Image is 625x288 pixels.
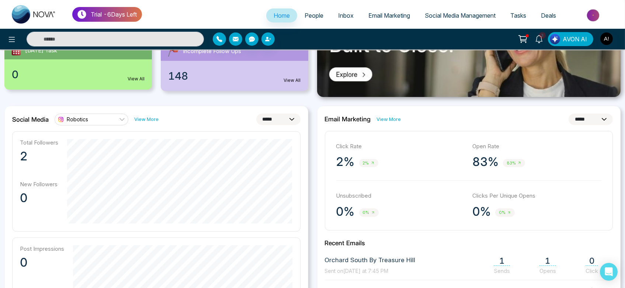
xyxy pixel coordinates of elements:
[541,12,556,19] span: Deals
[336,192,465,200] p: Unsubscribed
[368,12,410,19] span: Email Marketing
[325,256,416,265] span: Orchard South By Treasure Hill
[548,32,593,46] button: AVON AI
[12,67,18,82] span: 0
[67,116,88,123] span: Robotics
[20,149,58,164] p: 2
[128,76,145,82] a: View All
[494,256,510,266] span: 1
[57,116,65,123] img: instagram
[494,267,510,274] span: Sends
[539,256,556,266] span: 1
[359,159,378,167] span: 2%
[586,267,598,274] span: Click
[10,45,22,56] img: todayTask.svg
[266,8,297,22] a: Home
[359,208,379,217] span: 0%
[12,116,49,123] h2: Social Media
[134,116,159,123] a: View More
[336,204,355,219] p: 0%
[472,142,601,151] p: Open Rate
[12,5,56,24] img: Nova CRM Logo
[530,32,548,45] a: 3
[20,255,64,270] p: 0
[167,45,180,58] img: followUps.svg
[284,77,301,84] a: View All
[495,208,515,217] span: 0%
[417,8,503,22] a: Social Media Management
[336,155,355,169] p: 2%
[472,192,601,200] p: Clicks Per Unique Opens
[156,42,313,91] a: Incomplete Follow Ups148View All
[305,12,323,19] span: People
[361,8,417,22] a: Email Marketing
[20,139,58,146] p: Total Followers
[503,8,534,22] a: Tasks
[274,12,290,19] span: Home
[472,204,491,219] p: 0%
[20,181,58,188] p: New Followers
[425,12,496,19] span: Social Media Management
[600,32,613,45] img: User Avatar
[534,8,563,22] a: Deals
[325,115,371,123] h2: Email Marketing
[503,159,525,167] span: 83%
[586,256,598,266] span: 0
[325,239,613,247] h2: Recent Emails
[563,35,587,44] span: AVON AI
[91,10,137,19] p: Trial - 6 Days Left
[377,116,401,123] a: View More
[336,142,465,151] p: Click Rate
[539,32,546,39] span: 3
[325,268,389,274] span: Sent on [DATE] at 7:45 PM
[600,263,618,281] div: Open Intercom Messenger
[567,7,621,24] img: Market-place.gif
[20,245,64,252] p: Post Impressions
[472,155,499,169] p: 83%
[168,68,188,84] span: 148
[550,34,560,44] img: Lead Flow
[183,47,241,56] span: Incomplete Follow Ups
[20,191,58,205] p: 0
[510,12,526,19] span: Tasks
[297,8,331,22] a: People
[25,46,57,55] span: [DATE] Task
[331,8,361,22] a: Inbox
[539,267,556,274] span: Opens
[338,12,354,19] span: Inbox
